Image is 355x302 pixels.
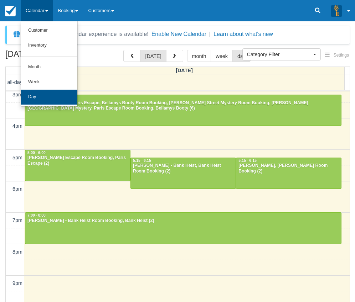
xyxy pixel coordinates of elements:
ul: Calendar [21,21,78,107]
span: 5:15 - 6:15 [133,159,151,163]
a: 5:15 - 6:15[PERSON_NAME], [PERSON_NAME] Room Booking (2) [236,158,341,189]
span: 5:15 - 6:15 [238,159,257,163]
a: Month [21,60,77,75]
button: Settings [321,50,353,60]
span: all-day [7,79,22,85]
a: 5:00 - 6:00[PERSON_NAME] Escape Room Booking, Paris Escape (2) [25,150,130,181]
a: 5:15 - 6:15[PERSON_NAME] - Bank Heist, Bank Heist Room Booking (2) [130,158,236,189]
span: 5pm [12,155,22,160]
button: Enable New Calendar [151,31,206,38]
div: [PERSON_NAME] - Bank Heist Room Booking, Bank Heist (2) [27,218,339,224]
div: A new Booking Calendar experience is available! [24,30,149,38]
a: Customer [21,23,77,38]
button: day [232,50,251,62]
a: Week [21,75,77,90]
div: [PERSON_NAME], [PERSON_NAME] Room Booking (2) [238,163,339,174]
a: Learn about what's new [213,31,273,37]
button: month [187,50,211,62]
div: [PERSON_NAME] - Bank Heist, Bank Heist Room Booking (2) [133,163,234,174]
img: checkfront-main-nav-mini-logo.png [5,6,16,16]
span: 7pm [12,217,22,223]
img: A3 [331,5,342,16]
a: 7:00 - 8:00[PERSON_NAME] - Bank Heist Room Booking, Bank Heist (2) [25,212,341,244]
button: Category Filter [242,48,321,60]
a: 3:15 - 4:15[PERSON_NAME] - Paris Escape, Bellamys Booty Room Booking, [PERSON_NAME] Street Myster... [25,95,341,126]
a: Inventory [21,38,77,53]
span: 6pm [12,186,22,192]
span: 3pm [12,92,22,97]
div: [PERSON_NAME] - Paris Escape, Bellamys Booty Room Booking, [PERSON_NAME] Street Mystery Room Book... [27,100,339,112]
span: 8pm [12,249,22,255]
span: 9pm [12,280,22,286]
span: Settings [334,53,349,58]
a: Day [21,90,77,105]
span: 4pm [12,123,22,129]
span: | [209,31,211,37]
span: [DATE] [176,68,193,73]
div: [PERSON_NAME] Escape Room Booking, Paris Escape (2) [27,155,128,166]
span: 7:00 - 8:00 [27,213,46,217]
span: Category Filter [247,51,312,58]
button: week [211,50,233,62]
button: [DATE] [140,50,166,62]
h2: [DATE] [5,50,96,63]
span: 5:00 - 6:00 [27,151,46,155]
